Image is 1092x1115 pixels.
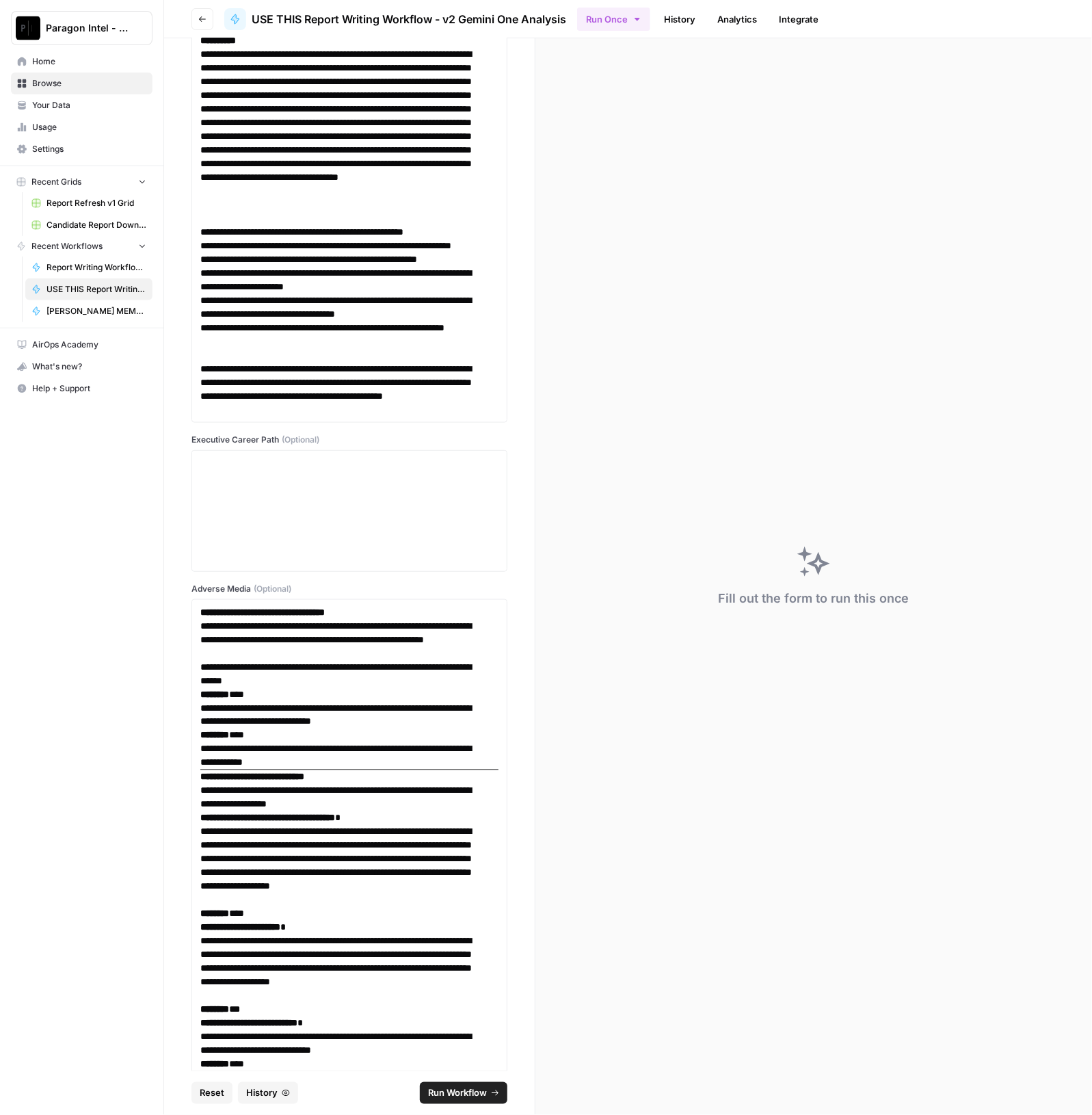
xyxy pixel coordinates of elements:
[32,339,146,351] span: AirOps Academy
[420,1082,507,1104] button: Run Workflow
[238,1082,298,1104] button: History
[254,583,291,595] span: (Optional)
[191,1082,232,1104] button: Reset
[191,434,507,446] label: Executive Career Path
[718,589,909,608] div: Fill out the form to run this once
[11,73,152,94] a: Browse
[46,219,146,231] span: Candidate Report Download Sheet
[31,240,103,252] span: Recent Workflows
[11,356,152,378] button: What's new?
[32,143,146,155] span: Settings
[46,283,146,296] span: USE THIS Report Writing Workflow - v2 Gemini One Analysis
[709,8,765,30] a: Analytics
[46,21,129,35] span: Paragon Intel - Bill / Ty / [PERSON_NAME] R&D
[46,261,146,274] span: Report Writing Workflow - Gemini 2.5 2025 08 13 DO NOT USE
[32,121,146,133] span: Usage
[31,176,81,188] span: Recent Grids
[46,197,146,209] span: Report Refresh v1 Grid
[191,583,507,595] label: Adverse Media
[16,16,40,40] img: Paragon Intel - Bill / Ty / Colby R&D Logo
[25,278,152,300] a: USE THIS Report Writing Workflow - v2 Gemini One Analysis
[246,1086,278,1100] span: History
[32,382,146,395] span: Help + Support
[200,1086,224,1100] span: Reset
[11,334,152,356] a: AirOps Academy
[32,99,146,112] span: Your Data
[252,11,566,27] span: USE THIS Report Writing Workflow - v2 Gemini One Analysis
[46,305,146,317] span: [PERSON_NAME] MEMO WRITING WORKFLOW EDITING [DATE] DO NOT USE
[11,94,152,116] a: Your Data
[11,378,152,399] button: Help + Support
[224,8,566,30] a: USE THIS Report Writing Workflow - v2 Gemini One Analysis
[11,51,152,73] a: Home
[25,300,152,322] a: [PERSON_NAME] MEMO WRITING WORKFLOW EDITING [DATE] DO NOT USE
[577,8,650,31] button: Run Once
[32,77,146,90] span: Browse
[11,138,152,160] a: Settings
[428,1086,487,1100] span: Run Workflow
[656,8,704,30] a: History
[25,257,152,278] a: Report Writing Workflow - Gemini 2.5 2025 08 13 DO NOT USE
[12,356,152,377] div: What's new?
[25,214,152,236] a: Candidate Report Download Sheet
[32,55,146,68] span: Home
[282,434,319,446] span: (Optional)
[11,116,152,138] a: Usage
[11,11,152,45] button: Workspace: Paragon Intel - Bill / Ty / Colby R&D
[771,8,827,30] a: Integrate
[11,236,152,257] button: Recent Workflows
[25,192,152,214] a: Report Refresh v1 Grid
[11,172,152,192] button: Recent Grids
